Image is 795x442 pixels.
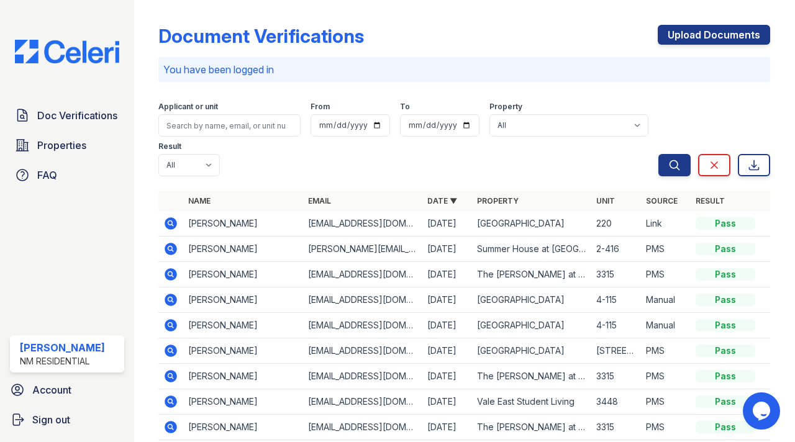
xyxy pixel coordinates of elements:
[303,338,422,364] td: [EMAIL_ADDRESS][DOMAIN_NAME]
[20,340,105,355] div: [PERSON_NAME]
[183,313,302,338] td: [PERSON_NAME]
[472,364,591,389] td: The [PERSON_NAME] at [PERSON_NAME][GEOGRAPHIC_DATA]
[696,243,755,255] div: Pass
[163,62,765,77] p: You have been logged in
[32,412,70,427] span: Sign out
[658,25,770,45] a: Upload Documents
[472,262,591,287] td: The [PERSON_NAME] at [PERSON_NAME][GEOGRAPHIC_DATA]
[183,415,302,440] td: [PERSON_NAME]
[591,211,641,237] td: 220
[303,364,422,389] td: [EMAIL_ADDRESS][DOMAIN_NAME]
[641,262,691,287] td: PMS
[696,196,725,205] a: Result
[696,294,755,306] div: Pass
[641,313,691,338] td: Manual
[158,25,364,47] div: Document Verifications
[646,196,678,205] a: Source
[20,355,105,368] div: NM Residential
[311,102,330,112] label: From
[422,211,472,237] td: [DATE]
[641,415,691,440] td: PMS
[472,313,591,338] td: [GEOGRAPHIC_DATA]
[5,377,129,402] a: Account
[472,415,591,440] td: The [PERSON_NAME] at [PERSON_NAME][GEOGRAPHIC_DATA]
[303,211,422,237] td: [EMAIL_ADDRESS][DOMAIN_NAME]
[422,237,472,262] td: [DATE]
[591,237,641,262] td: 2-416
[472,389,591,415] td: Vale East Student Living
[472,338,591,364] td: [GEOGRAPHIC_DATA]
[641,389,691,415] td: PMS
[422,415,472,440] td: [DATE]
[696,421,755,433] div: Pass
[641,338,691,364] td: PMS
[696,268,755,281] div: Pass
[641,287,691,313] td: Manual
[10,103,124,128] a: Doc Verifications
[183,364,302,389] td: [PERSON_NAME]
[422,338,472,364] td: [DATE]
[696,345,755,357] div: Pass
[158,102,218,112] label: Applicant or unit
[183,262,302,287] td: [PERSON_NAME]
[696,319,755,331] div: Pass
[591,338,641,364] td: [STREET_ADDRESS]
[472,237,591,262] td: Summer House at [GEOGRAPHIC_DATA]
[303,389,422,415] td: [EMAIL_ADDRESS][DOMAIN_NAME]
[183,338,302,364] td: [PERSON_NAME]
[591,262,641,287] td: 3315
[183,211,302,237] td: [PERSON_NAME]
[183,287,302,313] td: [PERSON_NAME]
[641,211,691,237] td: Link
[427,196,457,205] a: Date ▼
[422,313,472,338] td: [DATE]
[422,262,472,287] td: [DATE]
[308,196,331,205] a: Email
[303,237,422,262] td: [PERSON_NAME][EMAIL_ADDRESS][DOMAIN_NAME]
[641,364,691,389] td: PMS
[5,40,129,63] img: CE_Logo_Blue-a8612792a0a2168367f1c8372b55b34899dd931a85d93a1a3d3e32e68fde9ad4.png
[696,395,755,408] div: Pass
[183,237,302,262] td: [PERSON_NAME]
[32,382,71,397] span: Account
[37,138,86,153] span: Properties
[591,313,641,338] td: 4-115
[10,163,124,187] a: FAQ
[591,415,641,440] td: 3315
[472,211,591,237] td: [GEOGRAPHIC_DATA]
[422,287,472,313] td: [DATE]
[400,102,410,112] label: To
[303,262,422,287] td: [EMAIL_ADDRESS][DOMAIN_NAME]
[183,389,302,415] td: [PERSON_NAME]
[477,196,519,205] a: Property
[696,217,755,230] div: Pass
[37,108,117,123] span: Doc Verifications
[489,102,522,112] label: Property
[158,142,181,151] label: Result
[188,196,211,205] a: Name
[596,196,615,205] a: Unit
[303,287,422,313] td: [EMAIL_ADDRESS][DOMAIN_NAME]
[591,364,641,389] td: 3315
[743,392,783,430] iframe: chat widget
[591,287,641,313] td: 4-115
[641,237,691,262] td: PMS
[422,389,472,415] td: [DATE]
[472,287,591,313] td: [GEOGRAPHIC_DATA]
[591,389,641,415] td: 3448
[158,114,301,137] input: Search by name, email, or unit number
[303,415,422,440] td: [EMAIL_ADDRESS][DOMAIN_NAME]
[37,168,57,183] span: FAQ
[696,370,755,382] div: Pass
[422,364,472,389] td: [DATE]
[5,407,129,432] a: Sign out
[303,313,422,338] td: [EMAIL_ADDRESS][DOMAIN_NAME]
[10,133,124,158] a: Properties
